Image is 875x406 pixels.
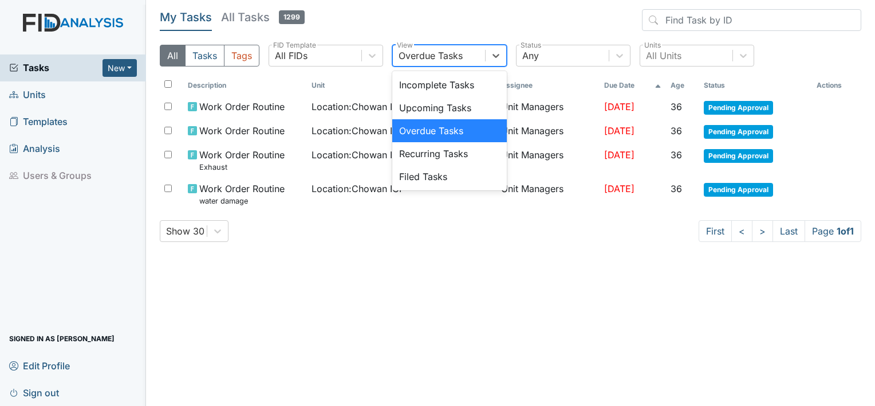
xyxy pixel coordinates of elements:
span: [DATE] [604,149,634,161]
th: Toggle SortBy [307,76,431,95]
div: All Units [646,49,681,63]
span: Work Order Routine [199,124,285,138]
div: Any [522,49,539,63]
button: Tasks [185,45,224,67]
h5: My Tasks [160,9,212,25]
span: Location : Chowan ICF [312,100,404,114]
span: 36 [671,101,682,112]
span: Work Order Routine water damage [199,182,285,206]
th: Assignee [496,76,600,95]
th: Actions [812,76,861,95]
small: water damage [199,196,285,206]
span: Templates [9,113,68,131]
span: Location : Chowan ICF [312,182,404,196]
strong: 1 of 1 [837,225,854,237]
th: Toggle SortBy [183,76,307,95]
button: All [160,45,186,67]
div: All FIDs [275,49,308,63]
span: [DATE] [604,125,634,136]
span: Edit Profile [9,357,70,374]
div: Show 30 [166,224,204,238]
span: Pending Approval [704,183,773,197]
span: Signed in as [PERSON_NAME] [9,330,115,348]
td: Unit Managers [496,95,600,119]
a: First [699,220,732,242]
a: > [752,220,773,242]
div: Filed Tasks [392,165,507,188]
input: Toggle All Rows Selected [164,80,172,88]
div: Recurring Tasks [392,142,507,165]
span: Work Order Routine Exhaust [199,148,285,173]
td: Unit Managers [496,143,600,177]
div: Upcoming Tasks [392,96,507,119]
span: Pending Approval [704,149,773,163]
span: [DATE] [604,183,634,194]
a: Last [772,220,805,242]
span: 1299 [279,10,305,24]
span: Pending Approval [704,101,773,115]
span: 36 [671,183,682,194]
span: Page [805,220,861,242]
span: Location : Chowan ICF [312,148,404,162]
a: Tasks [9,61,103,75]
span: Sign out [9,384,59,401]
a: < [731,220,752,242]
div: Overdue Tasks [399,49,463,63]
span: Location : Chowan ICF [312,124,404,138]
button: Tags [224,45,259,67]
div: Incomplete Tasks [392,73,507,96]
span: 36 [671,125,682,136]
small: Exhaust [199,162,285,173]
div: Overdue Tasks [392,119,507,142]
input: Find Task by ID [642,9,861,31]
span: Pending Approval [704,125,773,139]
nav: task-pagination [699,220,861,242]
td: Unit Managers [496,177,600,211]
th: Toggle SortBy [600,76,666,95]
h5: All Tasks [221,9,305,25]
th: Toggle SortBy [699,76,812,95]
span: Units [9,86,46,104]
button: New [103,59,137,77]
span: [DATE] [604,101,634,112]
span: Analysis [9,140,60,158]
th: Toggle SortBy [666,76,699,95]
td: Unit Managers [496,119,600,143]
span: 36 [671,149,682,161]
div: Type filter [160,45,259,67]
span: Work Order Routine [199,100,285,114]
